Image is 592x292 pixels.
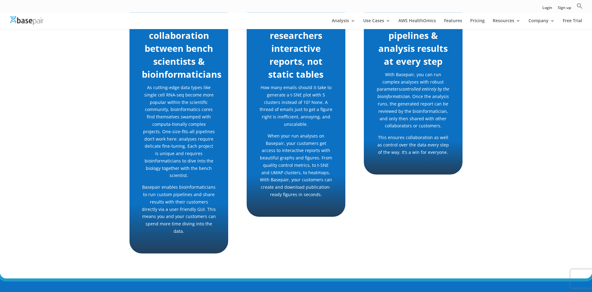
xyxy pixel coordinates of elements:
[376,134,450,156] p: This ensures collaboration as well as control over the data every step of the way. It’s a win for...
[142,16,216,84] h2: Speedup collaboration between bench scientists & bioinformaticians
[142,183,216,235] p: Basepair enables bioinformaticians to run custom pipelines and share results with their customers...
[444,19,462,29] a: Features
[142,84,216,183] p: As cutting-edge data types like single cell RNA-seq become more popular within the scientific com...
[558,6,571,12] a: Sign up
[528,19,555,29] a: Company
[563,19,582,29] a: Free Trial
[474,248,585,285] iframe: Drift Widget Chat Controller
[377,86,450,99] i: controlled entirely by the bioinformatician
[376,71,450,134] p: With Basepair, you can run complex analyses with robust parameters . Once the analysis runs, the ...
[542,6,552,12] a: Login
[577,3,583,9] svg: Search
[577,3,583,12] a: Search Icon Link
[259,16,333,84] h2: Give researchers interactive reports, not static tables
[398,19,436,29] a: AWS HealthOmics
[470,19,485,29] a: Pricing
[259,132,333,198] p: When your run analyses on Basepair, your customers get access to interactive reports with beautif...
[493,19,520,29] a: Resources
[10,16,43,25] img: Basepair
[376,16,450,71] h2: Control pipelines & analysis results at every step
[363,19,390,29] a: Use Cases
[332,19,355,29] a: Analysis
[259,84,333,132] p: How many emails should it take to generate a t-SNE plot with 5 clusters instead of 10? None. A th...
